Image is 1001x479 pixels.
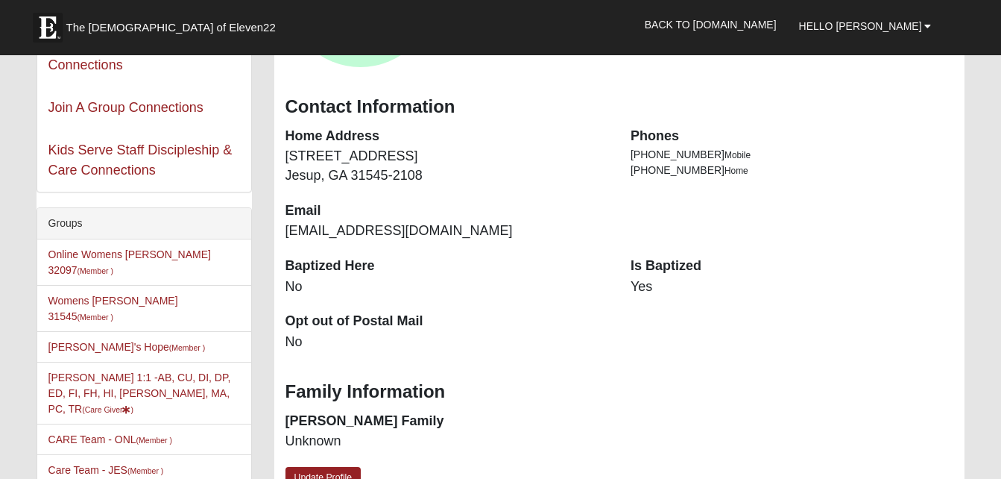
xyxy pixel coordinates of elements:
a: [PERSON_NAME]'s Hope(Member ) [48,341,206,353]
dd: No [285,333,608,352]
small: (Member ) [78,313,113,322]
a: Womens [PERSON_NAME] 31545(Member ) [48,295,178,322]
dt: Email [285,201,608,221]
span: Hello [PERSON_NAME] [799,20,922,32]
dt: Home Address [285,127,608,146]
dt: Baptized Here [285,257,608,276]
a: Kids Serve Staff Discipleship & Care Connections [48,143,233,178]
dt: [PERSON_NAME] Family [285,412,608,431]
dd: [STREET_ADDRESS] Jesup, GA 31545-2108 [285,147,608,185]
a: Hello [PERSON_NAME] [788,7,943,45]
span: The [DEMOGRAPHIC_DATA] of Eleven22 [66,20,276,35]
small: (Member ) [127,466,163,475]
span: Mobile [724,150,751,160]
dt: Phones [631,127,953,146]
dd: No [285,278,608,297]
img: Eleven22 logo [33,13,63,43]
li: [PHONE_NUMBER] [631,147,953,163]
a: Join A Group Connections [48,100,203,115]
a: Care Team - JES(Member ) [48,464,164,476]
h3: Contact Information [285,96,954,118]
dd: Yes [631,278,953,297]
dd: [EMAIL_ADDRESS][DOMAIN_NAME] [285,222,608,241]
small: (Member ) [169,343,205,352]
dt: Opt out of Postal Mail [285,312,608,331]
dt: Is Baptized [631,257,953,276]
div: Groups [37,208,251,239]
small: (Care Giver ) [82,405,133,414]
a: Online Womens [PERSON_NAME] 32097(Member ) [48,248,211,276]
small: (Member ) [78,266,113,275]
a: [PERSON_NAME] 1:1 -AB, CU, DI, DP, ED, FI, FH, HI, [PERSON_NAME], MA, PC, TR(Care Giver) [48,372,231,415]
a: The [DEMOGRAPHIC_DATA] of Eleven22 [25,5,323,43]
small: (Member ) [136,436,172,445]
a: Back to [DOMAIN_NAME] [634,6,788,43]
dd: Unknown [285,432,608,451]
li: [PHONE_NUMBER] [631,163,953,178]
a: CARE Team - ONL(Member ) [48,433,172,445]
span: Home [724,166,748,176]
h3: Family Information [285,381,954,403]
